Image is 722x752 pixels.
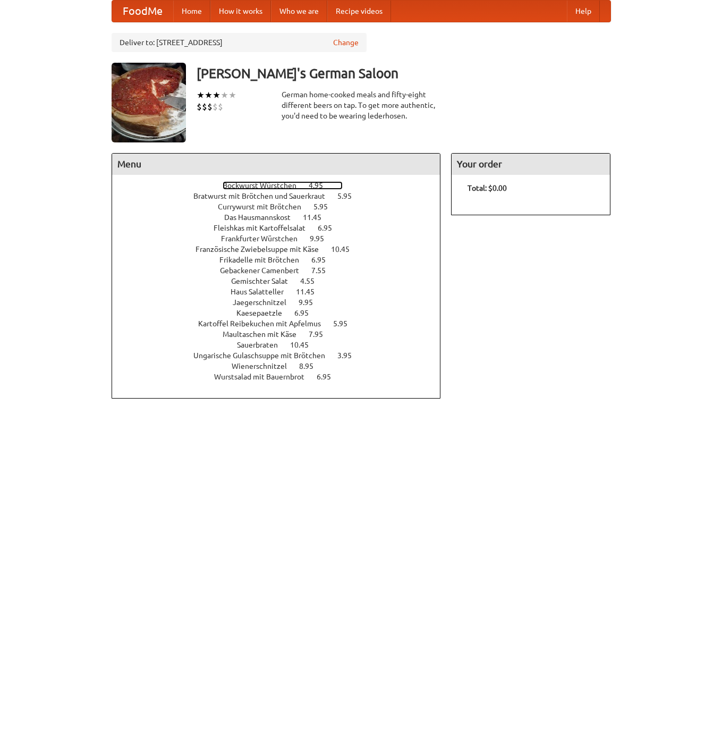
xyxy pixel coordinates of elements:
span: Haus Salatteller [231,288,294,296]
span: Das Hausmannskost [224,213,301,222]
span: Sauerbraten [237,341,288,349]
span: 10.45 [290,341,319,349]
a: Gebackener Camenbert 7.55 [220,266,345,275]
a: Maultaschen mit Käse 7.95 [223,330,343,339]
span: Bockwurst Würstchen [223,181,307,190]
li: $ [197,101,202,113]
span: Gebackener Camenbert [220,266,310,275]
li: ★ [228,89,236,101]
a: Who we are [271,1,327,22]
span: Französische Zwiebelsuppe mit Käse [196,245,329,254]
a: Jaegerschnitzel 9.95 [233,298,333,307]
span: 11.45 [296,288,325,296]
li: $ [207,101,213,113]
a: Haus Salatteller 11.45 [231,288,334,296]
a: Recipe videos [327,1,391,22]
a: Frikadelle mit Brötchen 6.95 [219,256,345,264]
span: Frikadelle mit Brötchen [219,256,310,264]
div: German home-cooked meals and fifty-eight different beers on tap. To get more authentic, you'd nee... [282,89,441,121]
a: Kartoffel Reibekuchen mit Apfelmus 5.95 [198,319,367,328]
a: Gemischter Salat 4.55 [231,277,334,285]
span: 6.95 [317,373,342,381]
span: Jaegerschnitzel [233,298,297,307]
span: Gemischter Salat [231,277,299,285]
span: 5.95 [313,202,338,211]
a: Wienerschnitzel 8.95 [232,362,333,370]
h3: [PERSON_NAME]'s German Saloon [197,63,611,84]
li: ★ [205,89,213,101]
span: Ungarische Gulaschsuppe mit Brötchen [193,351,336,360]
a: Bratwurst mit Brötchen und Sauerkraut 5.95 [193,192,371,200]
b: Total: $0.00 [468,184,507,192]
span: 6.95 [318,224,343,232]
a: Help [567,1,600,22]
a: Bockwurst Würstchen 4.95 [223,181,343,190]
span: 5.95 [333,319,358,328]
span: 10.45 [331,245,360,254]
span: 8.95 [299,362,324,370]
li: ★ [213,89,220,101]
span: Fleishkas mit Kartoffelsalat [214,224,316,232]
div: Deliver to: [STREET_ADDRESS] [112,33,367,52]
a: Fleishkas mit Kartoffelsalat 6.95 [214,224,352,232]
span: 6.95 [294,309,319,317]
a: Französische Zwiebelsuppe mit Käse 10.45 [196,245,369,254]
img: angular.jpg [112,63,186,142]
a: Das Hausmannskost 11.45 [224,213,341,222]
span: Kaesepaetzle [236,309,293,317]
span: 4.95 [309,181,334,190]
span: 9.95 [299,298,324,307]
span: Currywurst mit Brötchen [218,202,312,211]
span: 4.55 [300,277,325,285]
span: 7.55 [311,266,336,275]
li: ★ [220,89,228,101]
span: Bratwurst mit Brötchen und Sauerkraut [193,192,336,200]
a: Currywurst mit Brötchen 5.95 [218,202,347,211]
a: Frankfurter Würstchen 9.95 [221,234,344,243]
li: $ [218,101,223,113]
span: Wurstsalad mit Bauernbrot [214,373,315,381]
a: FoodMe [112,1,173,22]
h4: Menu [112,154,440,175]
span: 11.45 [303,213,332,222]
span: Frankfurter Würstchen [221,234,308,243]
a: Change [333,37,359,48]
span: 6.95 [311,256,336,264]
li: $ [202,101,207,113]
a: Ungarische Gulaschsuppe mit Brötchen 3.95 [193,351,371,360]
span: Maultaschen mit Käse [223,330,307,339]
span: Kartoffel Reibekuchen mit Apfelmus [198,319,332,328]
span: Wienerschnitzel [232,362,298,370]
a: Home [173,1,210,22]
a: Sauerbraten 10.45 [237,341,328,349]
h4: Your order [452,154,610,175]
span: 3.95 [337,351,362,360]
span: 5.95 [337,192,362,200]
a: Kaesepaetzle 6.95 [236,309,328,317]
a: Wurstsalad mit Bauernbrot 6.95 [214,373,351,381]
li: ★ [197,89,205,101]
span: 7.95 [309,330,334,339]
a: How it works [210,1,271,22]
span: 9.95 [310,234,335,243]
li: $ [213,101,218,113]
